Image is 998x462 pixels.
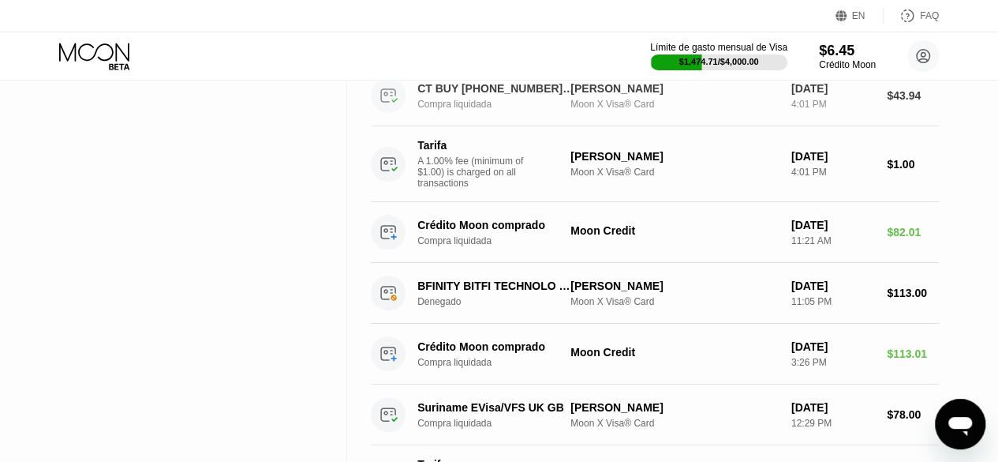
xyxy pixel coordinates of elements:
[835,8,884,24] div: EN
[852,10,865,21] div: EN
[371,263,939,324] div: BFINITY BITFI TECHNOLO DIPLOMATIC ARBHDenegado[PERSON_NAME]Moon X Visa® Card[DATE]11:05 PM$113.00
[417,99,585,110] div: Compra liquidada
[570,418,779,429] div: Moon X Visa® Card
[887,347,939,360] div: $113.01
[887,287,939,299] div: $113.00
[791,280,874,292] div: [DATE]
[570,346,779,359] div: Moon Credit
[417,296,585,307] div: Denegado
[570,167,779,178] div: Moon X Visa® Card
[371,324,939,385] div: Crédito Moon compradoCompra liquidadaMoon Credit[DATE]3:26 PM$113.01
[887,408,939,421] div: $78.00
[819,43,876,70] div: $6.45Crédito Moon
[650,42,787,53] div: Límite de gasto mensual de Visa
[371,66,939,126] div: CT BUY [PHONE_NUMBER] USCompra liquidada[PERSON_NAME]Moon X Visa® Card[DATE]4:01 PM$43.94
[570,224,779,237] div: Moon Credit
[570,150,779,163] div: [PERSON_NAME]
[417,82,574,95] div: CT BUY [PHONE_NUMBER] US
[417,219,574,231] div: Crédito Moon comprado
[791,150,874,163] div: [DATE]
[570,401,779,414] div: [PERSON_NAME]
[417,418,585,429] div: Compra liquidada
[791,418,874,429] div: 12:29 PM
[791,296,874,307] div: 11:05 PM
[920,10,939,21] div: FAQ
[570,296,779,307] div: Moon X Visa® Card
[887,158,939,171] div: $1.00
[884,8,939,24] div: FAQ
[791,99,874,110] div: 4:01 PM
[417,139,528,152] div: Tarifa
[887,226,939,239] div: $82.01
[935,399,985,449] iframe: Botón para iniciar la ventana de mensajería, conversación en curso
[887,89,939,102] div: $43.94
[791,82,874,95] div: [DATE]
[679,57,759,66] div: $1,474.71 / $4,000.00
[417,235,585,246] div: Compra liquidada
[791,357,874,368] div: 3:26 PM
[791,219,874,231] div: [DATE]
[570,99,779,110] div: Moon X Visa® Card
[791,340,874,353] div: [DATE]
[570,82,779,95] div: [PERSON_NAME]
[371,202,939,263] div: Crédito Moon compradoCompra liquidadaMoon Credit[DATE]11:21 AM$82.01
[417,401,574,414] div: Suriname EVisa/VFS UK GB
[650,42,787,70] div: Límite de gasto mensual de Visa$1,474.71/$4,000.00
[417,280,574,292] div: BFINITY BITFI TECHNOLO DIPLOMATIC ARBH
[791,167,874,178] div: 4:01 PM
[819,59,876,70] div: Crédito Moon
[371,126,939,202] div: TarifaA 1.00% fee (minimum of $1.00) is charged on all transactions[PERSON_NAME]Moon X Visa® Card...
[570,280,779,292] div: [PERSON_NAME]
[417,357,585,368] div: Compra liquidada
[417,340,574,353] div: Crédito Moon comprado
[791,401,874,414] div: [DATE]
[371,385,939,445] div: Suriname EVisa/VFS UK GBCompra liquidada[PERSON_NAME]Moon X Visa® Card[DATE]12:29 PM$78.00
[417,156,536,189] div: A 1.00% fee (minimum of $1.00) is charged on all transactions
[819,43,876,59] div: $6.45
[791,235,874,246] div: 11:21 AM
